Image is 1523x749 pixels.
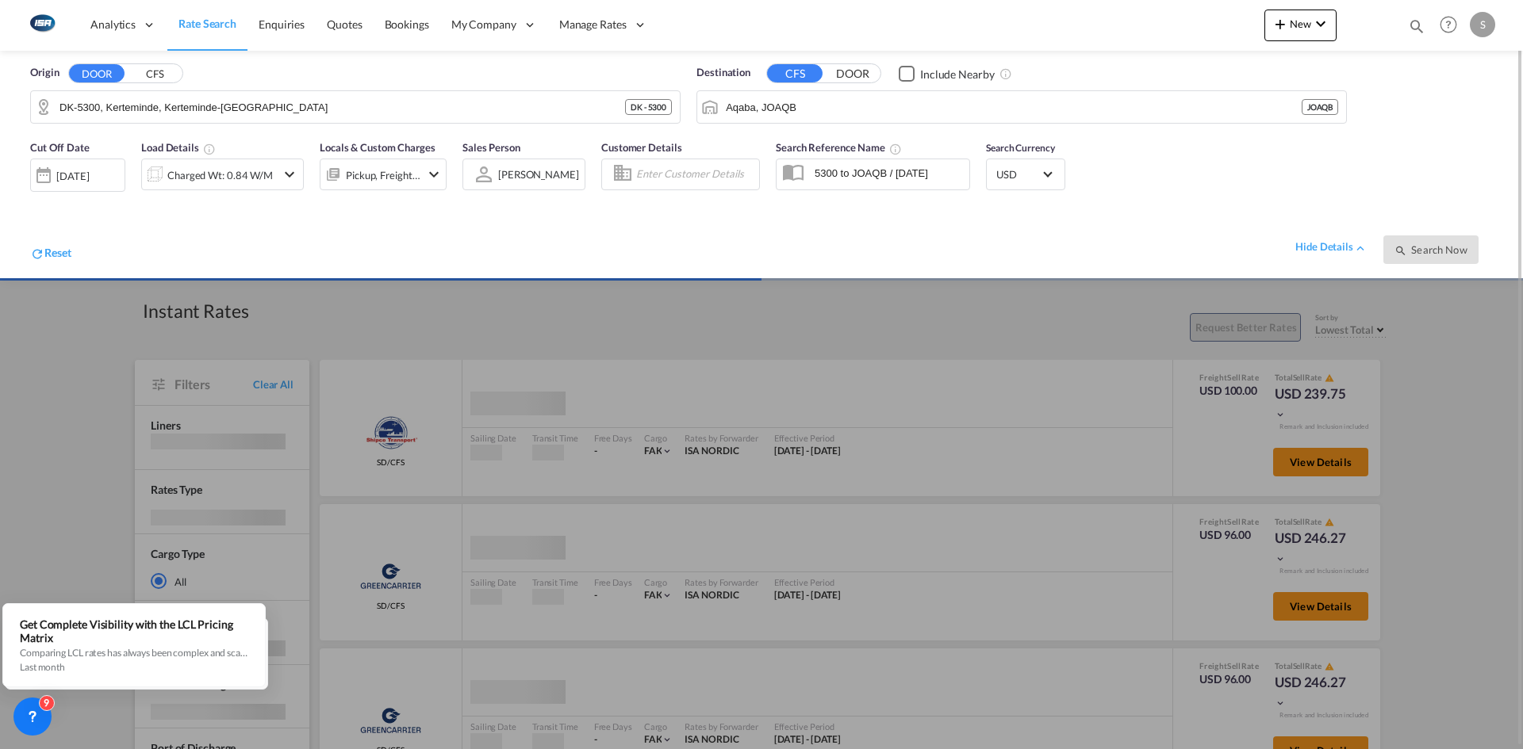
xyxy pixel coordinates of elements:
[1271,14,1290,33] md-icon: icon-plus 400-fg
[1435,11,1470,40] div: Help
[203,143,216,155] md-icon: Chargeable Weight
[631,101,666,113] span: DK - 5300
[807,161,969,185] input: Search Reference Name
[385,17,429,31] span: Bookings
[497,162,581,185] md-select: Sales Person: Sofie Schumacher
[697,91,1346,123] md-input-container: Aqaba, JOAQB
[920,67,995,82] div: Include Nearby
[1408,17,1425,35] md-icon: icon-magnify
[601,141,681,154] span: Customer Details
[30,65,59,81] span: Origin
[141,159,304,190] div: Charged Wt: 0.84 W/Micon-chevron-down
[30,246,44,261] md-icon: icon-refresh
[424,165,443,184] md-icon: icon-chevron-down
[1353,241,1368,255] md-icon: icon-chevron-up
[280,165,299,184] md-icon: icon-chevron-down
[462,141,520,154] span: Sales Person
[559,17,627,32] span: Manage Rates
[1470,12,1495,37] div: S
[30,189,42,211] md-datepicker: Select
[31,91,680,123] md-input-container: DK-5300, Kerteminde, Kerteminde-Drigstrup
[1408,17,1425,41] div: icon-magnify
[346,164,420,186] div: Pickup Freight Origin Origin Custom Destination
[56,169,89,183] div: [DATE]
[726,95,1302,119] input: Search by Port
[1394,243,1467,256] span: icon-magnifySearch Now
[30,141,90,154] span: Cut Off Date
[767,64,823,82] button: CFS
[1302,99,1339,115] div: JOAQB
[259,17,305,31] span: Enquiries
[90,17,136,32] span: Analytics
[999,67,1012,80] md-icon: Unchecked: Ignores neighbouring ports when fetching rates.Checked : Includes neighbouring ports w...
[1295,239,1368,255] div: hide detailsicon-chevron-up
[996,167,1041,182] span: USD
[30,245,71,264] div: icon-refreshReset
[636,162,754,186] input: Enter Customer Details
[1311,14,1330,33] md-icon: icon-chevron-down
[167,164,273,186] div: Charged Wt: 0.84 W/M
[1383,235,1479,264] button: icon-magnifySearch Now
[178,17,236,30] span: Rate Search
[696,65,750,81] span: Destination
[498,168,579,181] div: [PERSON_NAME]
[825,65,880,83] button: DOOR
[889,143,902,155] md-icon: Your search will be saved by the below given name
[320,141,435,154] span: Locals & Custom Charges
[320,159,447,190] div: Pickup Freight Origin Origin Custom Destinationicon-chevron-down
[451,17,516,32] span: My Company
[1264,10,1337,41] button: icon-plus 400-fgNewicon-chevron-down
[127,65,182,83] button: CFS
[59,95,625,119] input: Search by Door
[30,159,125,192] div: [DATE]
[1271,17,1330,30] span: New
[69,64,125,82] button: DOOR
[24,7,59,43] img: 1aa151c0c08011ec8d6f413816f9a227.png
[141,141,216,154] span: Load Details
[327,17,362,31] span: Quotes
[1394,244,1407,257] md-icon: icon-magnify
[776,141,902,154] span: Search Reference Name
[899,65,995,82] md-checkbox: Checkbox No Ink
[1435,11,1462,38] span: Help
[986,142,1055,154] span: Search Currency
[995,162,1057,185] md-select: Select Currency: $ USDUnited States Dollar
[44,246,71,259] span: Reset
